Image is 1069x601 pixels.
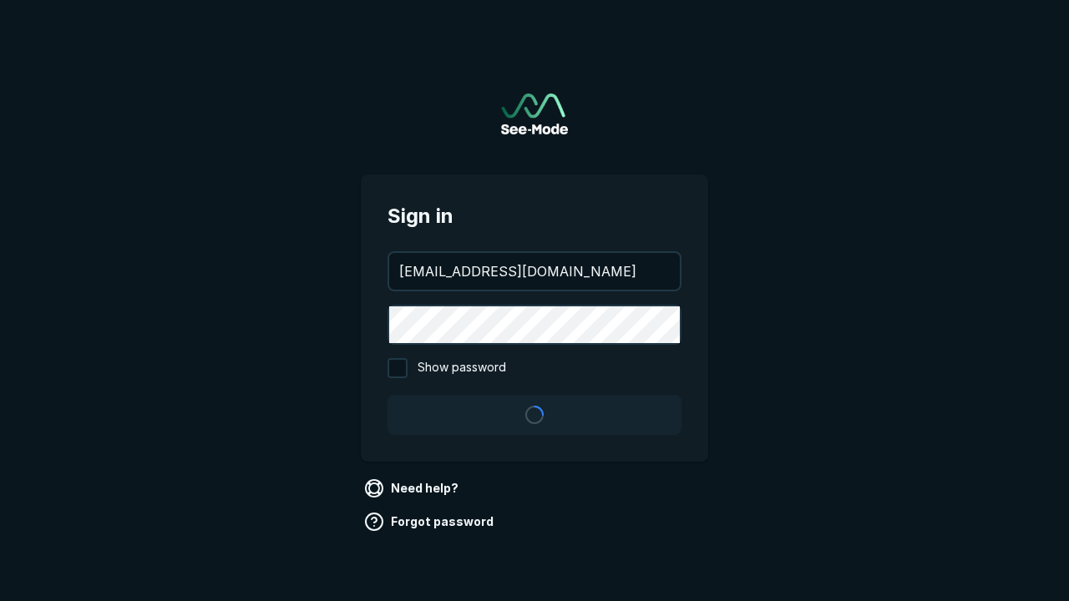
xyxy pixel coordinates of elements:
a: Forgot password [361,508,500,535]
img: See-Mode Logo [501,93,568,134]
input: your@email.com [389,253,680,290]
a: Go to sign in [501,93,568,134]
a: Need help? [361,475,465,502]
span: Sign in [388,201,681,231]
span: Show password [418,358,506,378]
